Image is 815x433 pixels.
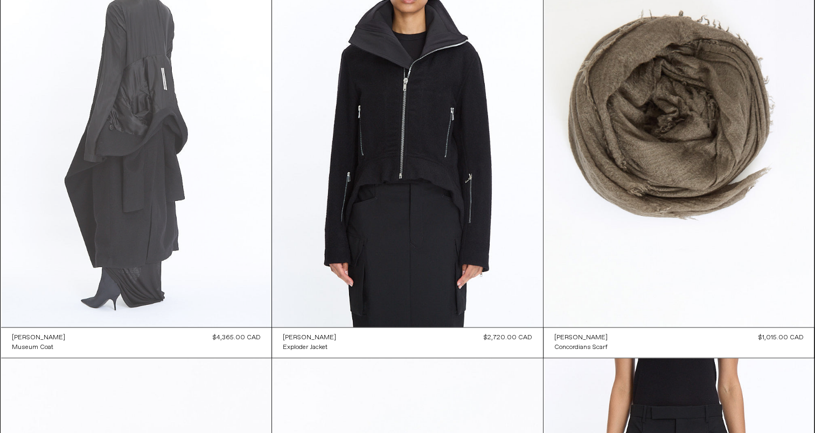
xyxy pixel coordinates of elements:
[554,333,608,343] a: [PERSON_NAME]
[283,343,336,352] a: Exploder Jacket
[12,333,65,343] a: [PERSON_NAME]
[758,333,803,343] div: $1,015.00 CAD
[283,333,336,343] a: [PERSON_NAME]
[12,343,53,352] div: Museum Coat
[213,333,261,343] div: $4,365.00 CAD
[12,343,65,352] a: Museum Coat
[484,333,532,343] div: $2,720.00 CAD
[283,343,328,352] div: Exploder Jacket
[554,343,608,352] a: Concordians Scarf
